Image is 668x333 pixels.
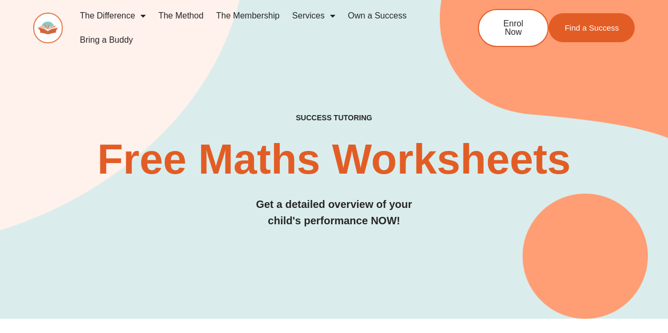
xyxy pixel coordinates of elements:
[33,138,635,180] h2: Free Maths Worksheets​
[564,24,619,32] span: Find a Success
[73,4,443,52] nav: Menu
[549,13,635,42] a: Find a Success
[33,196,635,229] h3: Get a detailed overview of your child's performance NOW!
[342,4,413,28] a: Own a Success
[73,28,139,52] a: Bring a Buddy
[495,20,532,36] span: Enrol Now
[210,4,286,28] a: The Membership
[73,4,152,28] a: The Difference
[478,9,549,47] a: Enrol Now
[33,113,635,122] h4: SUCCESS TUTORING​
[286,4,341,28] a: Services
[152,4,210,28] a: The Method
